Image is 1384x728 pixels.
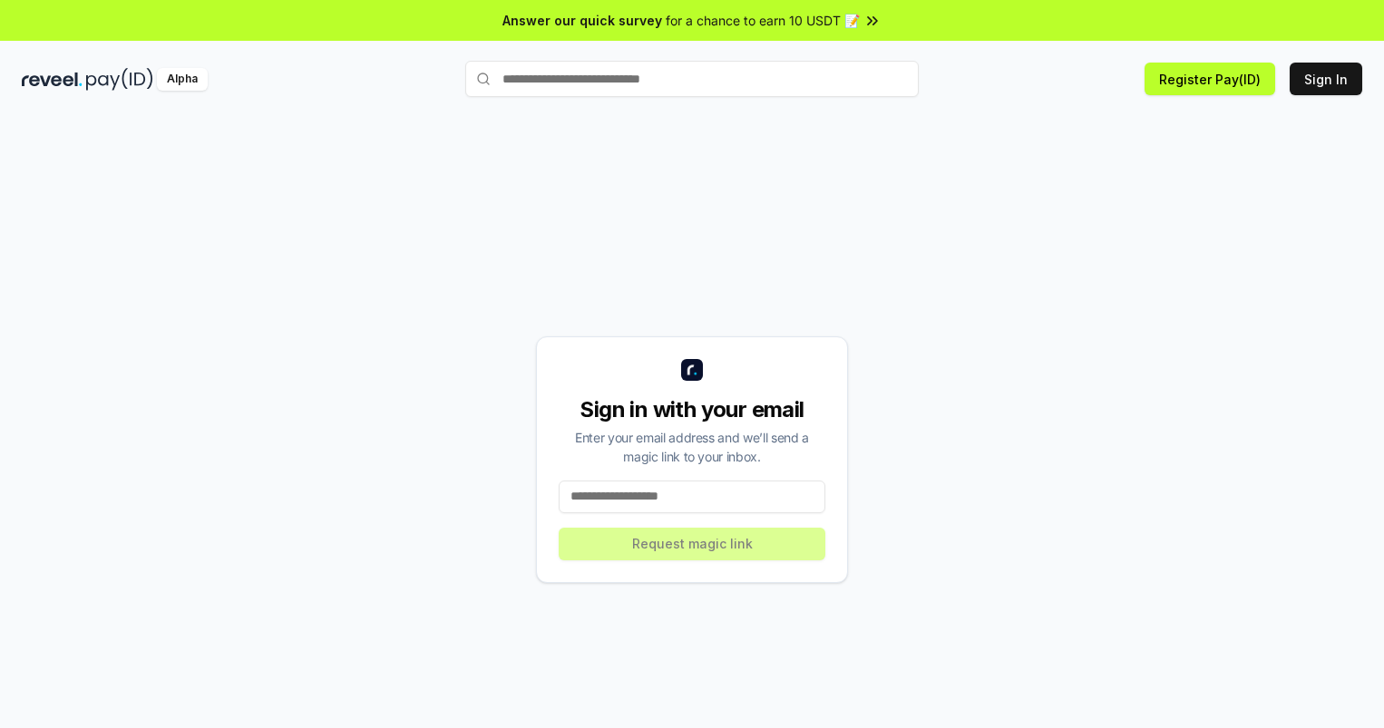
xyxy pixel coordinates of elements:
button: Sign In [1290,63,1362,95]
div: Enter your email address and we’ll send a magic link to your inbox. [559,428,825,466]
img: logo_small [681,359,703,381]
div: Alpha [157,68,208,91]
img: reveel_dark [22,68,83,91]
div: Sign in with your email [559,395,825,424]
span: for a chance to earn 10 USDT 📝 [666,11,860,30]
img: pay_id [86,68,153,91]
span: Answer our quick survey [502,11,662,30]
button: Register Pay(ID) [1145,63,1275,95]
